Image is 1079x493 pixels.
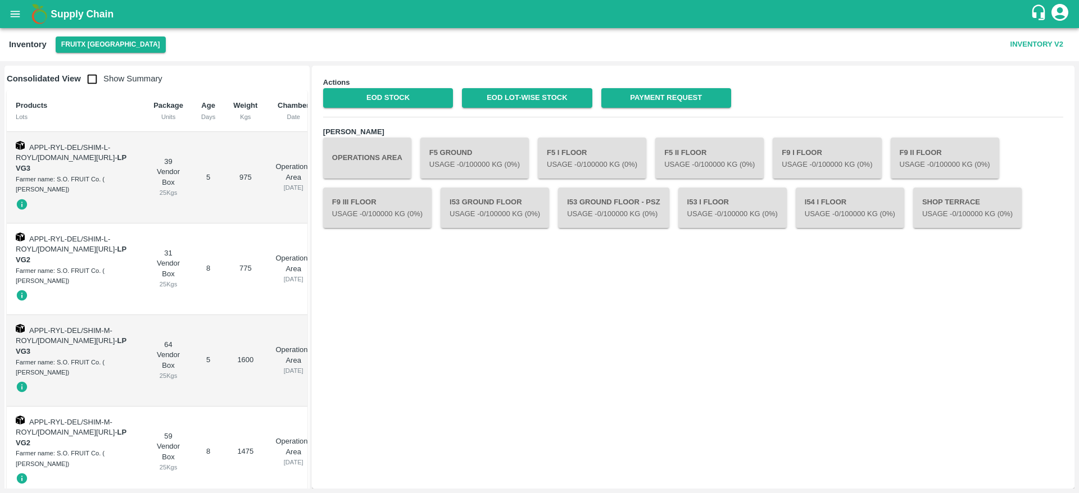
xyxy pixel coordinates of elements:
[773,138,881,178] button: F9 I FloorUsage -0/100000 Kg (0%)
[278,101,309,109] b: Chamber
[275,182,311,193] div: [DATE]
[16,428,126,447] strong: LP VG2
[153,340,183,381] div: 64 Vendor Box
[239,264,252,272] span: 775
[678,188,787,228] button: I53 I FloorUsage -0/100000 Kg (0%)
[16,232,25,241] img: box
[420,138,529,178] button: F5 GroundUsage -0/100000 Kg (0%)
[601,88,731,108] a: Payment Request
[900,159,990,170] p: Usage - 0 /100000 Kg (0%)
[655,138,764,178] button: F5 II FloorUsage -0/100000 Kg (0%)
[201,101,215,109] b: Age
[687,209,778,220] p: Usage - 0 /100000 Kg (0%)
[1050,2,1070,26] div: account of current user
[9,40,47,49] b: Inventory
[16,235,115,254] span: APPL-RYL-DEL/SHIM-L-ROYL/[DOMAIN_NAME][URL]
[239,173,252,181] span: 975
[237,355,253,364] span: 1600
[275,253,311,274] p: Operations Area
[16,266,135,286] div: Farmer name: S.O. FRUIT Co. ( [PERSON_NAME])
[1006,35,1068,54] button: Inventory V2
[323,88,453,108] a: EOD Stock
[323,138,411,178] button: Operations Area
[547,159,637,170] p: Usage - 0 /100000 Kg (0%)
[16,245,126,264] strong: LP VG2
[782,159,872,170] p: Usage - 0 /100000 Kg (0%)
[16,336,126,355] strong: LP VG3
[275,366,311,376] div: [DATE]
[16,245,126,264] span: -
[1030,4,1050,24] div: customer-support
[16,143,115,162] span: APPL-RYL-DEL/SHIM-L-ROYL/[DOMAIN_NAME][URL]
[192,132,224,223] td: 5
[275,436,311,457] p: Operations Area
[16,416,25,424] img: box
[922,209,1013,220] p: Usage - 0 /100000 Kg (0%)
[441,188,549,228] button: I53 Ground FloorUsage -0/100000 Kg (0%)
[323,78,350,86] b: Actions
[28,3,51,25] img: logo
[16,153,126,172] strong: LP VG3
[153,101,183,109] b: Package
[275,457,311,467] div: [DATE]
[153,462,183,472] div: 25 Kgs
[429,159,520,170] p: Usage - 0 /100000 Kg (0%)
[233,112,257,122] div: Kgs
[275,274,311,284] div: [DATE]
[16,153,126,172] span: -
[323,127,384,136] b: [PERSON_NAME]
[201,112,215,122] div: Days
[2,1,28,27] button: open drawer
[233,101,257,109] b: Weight
[16,418,115,437] span: APPL-RYL-DEL/SHIM-M-ROYL/[DOMAIN_NAME][URL]
[192,223,224,315] td: 8
[7,74,81,83] b: Consolidated View
[16,357,135,378] div: Farmer name: S.O. FRUIT Co. ( [PERSON_NAME])
[153,431,183,473] div: 59 Vendor Box
[16,101,47,109] b: Products
[805,209,895,220] p: Usage - 0 /100000 Kg (0%)
[796,188,904,228] button: I54 I FloorUsage -0/100000 Kg (0%)
[153,248,183,290] div: 31 Vendor Box
[664,159,755,170] p: Usage - 0 /100000 Kg (0%)
[153,371,183,381] div: 25 Kgs
[891,138,999,178] button: F9 II FloorUsage -0/100000 Kg (0%)
[16,141,25,150] img: box
[237,447,253,455] span: 1475
[153,112,183,122] div: Units
[332,209,423,220] p: Usage - 0 /100000 Kg (0%)
[558,188,669,228] button: I53 Ground Floor - PSZUsage -0/100000 Kg (0%)
[16,174,135,195] div: Farmer name: S.O. FRUIT Co. ( [PERSON_NAME])
[51,8,114,20] b: Supply Chain
[16,324,25,333] img: box
[275,345,311,366] p: Operations Area
[81,74,162,83] span: Show Summary
[16,112,135,122] div: Lots
[153,157,183,198] div: 39 Vendor Box
[16,448,135,469] div: Farmer name: S.O. FRUIT Co. ( [PERSON_NAME])
[153,279,183,289] div: 25 Kgs
[56,36,166,53] button: Select DC
[450,209,540,220] p: Usage - 0 /100000 Kg (0%)
[567,209,660,220] p: Usage - 0 /100000 Kg (0%)
[913,188,1022,228] button: Shop TerraceUsage -0/100000 Kg (0%)
[16,336,126,355] span: -
[462,88,592,108] a: EOD Lot-wise Stock
[16,326,115,345] span: APPL-RYL-DEL/SHIM-M-ROYL/[DOMAIN_NAME][URL]
[51,6,1030,22] a: Supply Chain
[192,315,224,407] td: 5
[275,162,311,182] p: Operations Area
[153,188,183,198] div: 25 Kgs
[16,428,126,447] span: -
[538,138,646,178] button: F5 I FloorUsage -0/100000 Kg (0%)
[275,112,311,122] div: Date
[323,188,432,228] button: F9 III FloorUsage -0/100000 Kg (0%)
